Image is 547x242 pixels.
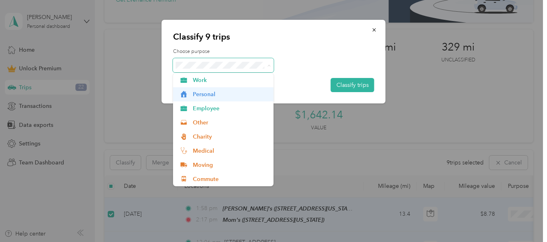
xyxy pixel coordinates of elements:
[502,197,547,242] iframe: Everlance-gr Chat Button Frame
[193,147,268,155] span: Medical
[193,90,268,99] span: Personal
[173,48,374,55] label: Choose purpose
[193,104,268,113] span: Employee
[173,31,374,42] p: Classify 9 trips
[193,175,268,183] span: Commute
[193,76,268,84] span: Work
[193,118,268,127] span: Other
[193,133,268,141] span: Charity
[331,78,374,92] button: Classify trips
[193,161,268,169] span: Moving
